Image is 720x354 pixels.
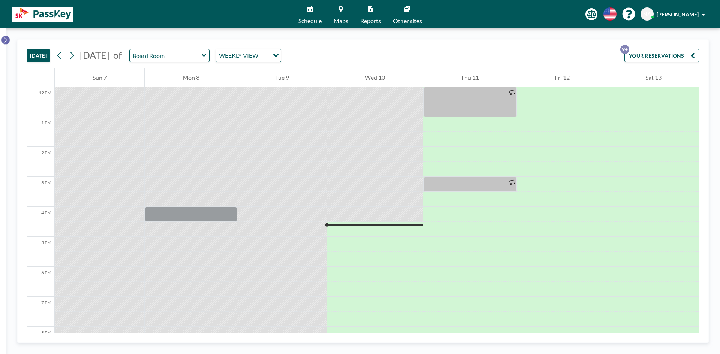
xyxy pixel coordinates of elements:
[145,68,237,87] div: Mon 8
[27,297,54,327] div: 7 PM
[12,7,73,22] img: organization-logo
[27,237,54,267] div: 5 PM
[360,18,381,24] span: Reports
[130,49,202,62] input: Board Room
[624,49,699,62] button: YOUR RESERVATIONS9+
[27,267,54,297] div: 6 PM
[55,68,144,87] div: Sun 7
[27,177,54,207] div: 3 PM
[643,11,651,18] span: NA
[217,51,260,60] span: WEEKLY VIEW
[327,68,423,87] div: Wed 10
[423,68,517,87] div: Thu 11
[657,11,699,18] span: [PERSON_NAME]
[27,147,54,177] div: 2 PM
[237,68,327,87] div: Tue 9
[608,68,699,87] div: Sat 13
[298,18,322,24] span: Schedule
[27,49,50,62] button: [DATE]
[113,49,121,61] span: of
[80,49,109,61] span: [DATE]
[27,87,54,117] div: 12 PM
[261,51,268,60] input: Search for option
[27,207,54,237] div: 4 PM
[216,49,281,62] div: Search for option
[393,18,422,24] span: Other sites
[517,68,607,87] div: Fri 12
[334,18,348,24] span: Maps
[620,45,629,54] p: 9+
[27,117,54,147] div: 1 PM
